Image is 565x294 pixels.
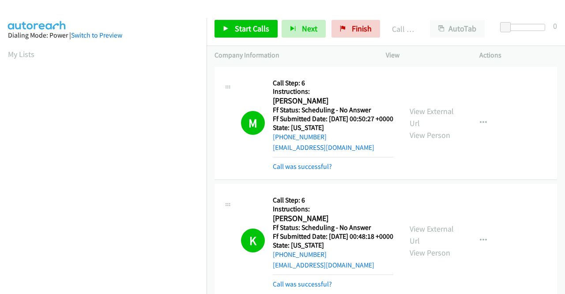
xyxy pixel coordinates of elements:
[386,50,463,61] p: View
[273,87,393,96] h5: Instructions:
[273,133,327,141] a: [PHONE_NUMBER]
[410,224,454,246] a: View External Url
[273,261,374,269] a: [EMAIL_ADDRESS][DOMAIN_NAME]
[215,20,278,38] a: Start Calls
[235,23,269,34] span: Start Calls
[8,49,34,59] a: My Lists
[282,20,326,38] button: Next
[392,23,414,35] p: Call Completed
[273,223,393,232] h5: Ff Status: Scheduling - No Answer
[430,20,485,38] button: AutoTab
[273,232,393,241] h5: Ff Submitted Date: [DATE] 00:48:18 +0000
[241,229,265,252] h1: K
[410,130,450,140] a: View Person
[273,205,393,214] h5: Instructions:
[241,111,265,135] h1: M
[273,250,327,259] a: [PHONE_NUMBER]
[273,115,393,123] h5: Ff Submitted Date: [DATE] 00:50:27 +0000
[273,106,393,115] h5: Ff Status: Scheduling - No Answer
[273,162,332,171] a: Call was successful?
[273,280,332,288] a: Call was successful?
[273,214,391,224] h2: [PERSON_NAME]
[352,23,372,34] span: Finish
[540,112,565,182] iframe: Resource Center
[71,31,122,39] a: Switch to Preview
[273,96,391,106] h2: [PERSON_NAME]
[410,248,450,258] a: View Person
[410,106,454,128] a: View External Url
[215,50,370,61] p: Company Information
[479,50,557,61] p: Actions
[273,241,393,250] h5: State: [US_STATE]
[331,20,380,38] a: Finish
[273,79,393,88] h5: Call Step: 6
[302,23,317,34] span: Next
[273,123,393,132] h5: State: [US_STATE]
[8,30,199,41] div: Dialing Mode: Power |
[553,20,557,32] div: 0
[273,143,374,152] a: [EMAIL_ADDRESS][DOMAIN_NAME]
[273,196,393,205] h5: Call Step: 6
